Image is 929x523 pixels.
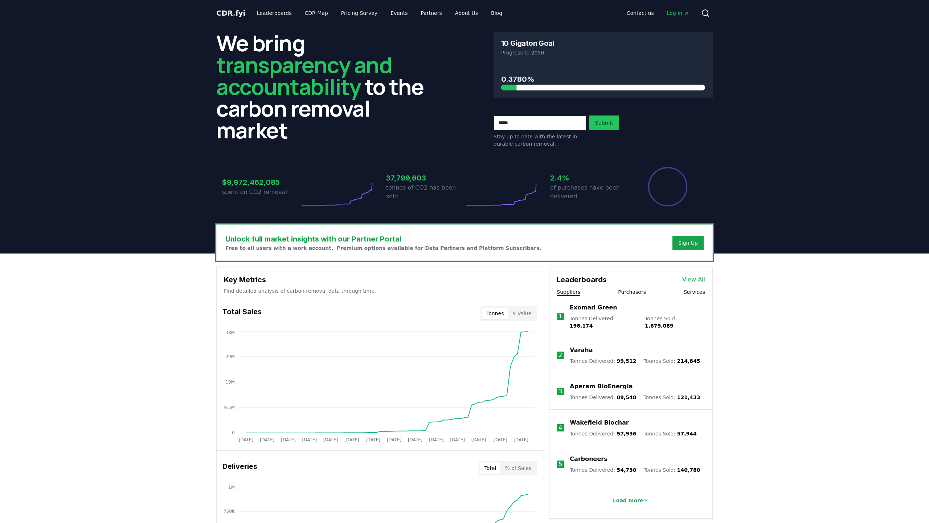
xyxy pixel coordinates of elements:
a: About Us [449,7,484,20]
span: 214,845 [677,358,700,364]
p: tonnes of CO2 has been sold [386,183,464,201]
a: Leaderboards [251,7,298,20]
span: 57,944 [677,431,697,437]
p: 3 [558,387,562,396]
h3: 2.4% [550,173,629,183]
a: Log in [661,7,695,20]
tspan: [DATE] [323,437,338,442]
span: CDR fyi [216,9,245,17]
tspan: [DATE] [513,437,528,442]
button: Total [480,462,501,474]
h3: Total Sales [222,306,262,321]
button: Purchasers [618,288,646,296]
div: Percentage of sales delivered [647,166,688,207]
button: Submit [589,115,619,130]
p: Aperam BioEnergia [570,382,633,391]
p: Tonnes Sold : [643,394,700,401]
p: 1 [558,312,562,321]
a: Carboneers [570,455,607,463]
tspan: [DATE] [492,437,507,442]
tspan: [DATE] [365,437,380,442]
span: transparency and accountability [216,50,392,101]
a: Partners [415,7,448,20]
tspan: 0 [232,430,235,435]
tspan: [DATE] [387,437,402,442]
p: Load more [613,497,643,504]
h2: We bring to the carbon removal market [216,32,435,141]
h3: Deliveries [222,461,257,475]
span: . [233,9,236,17]
tspan: 38M [225,330,235,335]
p: Tonnes Delivered : [570,357,636,365]
a: Wakefield Biochar [570,418,629,427]
span: 121,433 [677,394,700,400]
h3: Leaderboards [557,274,607,285]
h3: 37,799,603 [386,173,464,183]
span: 140,780 [677,467,700,473]
tspan: [DATE] [239,437,254,442]
tspan: 1M [228,485,235,490]
span: 99,512 [617,358,636,364]
p: spent on CO2 removal [222,188,300,196]
button: Services [684,288,705,296]
a: Varaha [570,346,593,354]
tspan: [DATE] [302,437,317,442]
a: CDR.fyi [216,8,245,18]
p: Tonnes Delivered : [570,315,638,329]
nav: Main [621,7,695,20]
a: Exomad Green [570,303,617,312]
button: $ Value [508,308,536,319]
nav: Main [251,7,508,20]
tspan: [DATE] [429,437,444,442]
h3: Unlock full market insights with our Partner Portal [225,234,541,244]
tspan: 9.5M [224,405,235,410]
p: Tonnes Sold : [643,466,700,474]
a: View All [682,275,705,284]
button: % of Sales [500,462,536,474]
a: Pricing Survey [335,7,383,20]
tspan: [DATE] [450,437,465,442]
span: 57,936 [617,431,636,437]
tspan: 29M [225,354,235,359]
h3: 0.3780% [501,74,705,85]
p: Free to all users with a work account. Premium options available for Data Partners and Platform S... [225,244,541,252]
button: Load more [607,493,655,508]
p: 5 [558,460,562,469]
p: Tonnes Delivered : [570,430,636,437]
span: 89,548 [617,394,636,400]
span: 196,174 [570,323,593,329]
a: Events [385,7,413,20]
p: Find detailed analysis of carbon removal data through time. [224,287,536,295]
p: Tonnes Delivered : [570,466,636,474]
h3: Key Metrics [224,274,536,285]
p: Tonnes Sold : [643,357,700,365]
p: 2 [558,351,562,360]
a: CDR Map [299,7,334,20]
h3: $9,972,462,085 [222,177,300,188]
a: Contact us [621,7,660,20]
a: Blog [485,7,508,20]
button: Suppliers [557,288,580,296]
tspan: [DATE] [344,437,359,442]
tspan: [DATE] [281,437,296,442]
p: Tonnes Delivered : [570,394,636,401]
tspan: [DATE] [471,437,486,442]
p: of purchases have been delivered [550,183,629,201]
tspan: 19M [225,380,235,385]
span: 54,730 [617,467,636,473]
tspan: [DATE] [408,437,423,442]
tspan: [DATE] [260,437,275,442]
h3: 10 Gigaton Goal [501,40,554,47]
p: Tonnes Sold : [645,315,705,329]
p: Stay up to date with the latest in durable carbon removal. [494,133,586,147]
p: Progress to 2050 [501,49,705,56]
tspan: 750K [224,509,235,514]
span: Log in [667,9,689,17]
p: 4 [558,423,562,432]
a: Sign Up [678,239,698,247]
p: Tonnes Sold : [643,430,696,437]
